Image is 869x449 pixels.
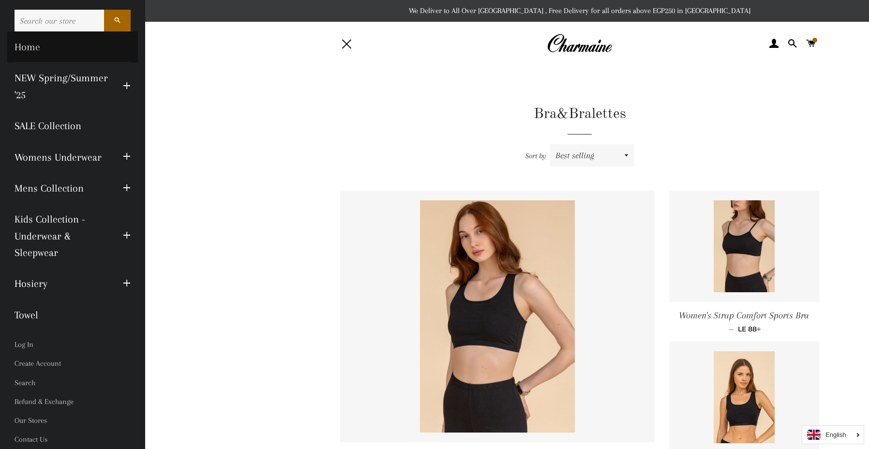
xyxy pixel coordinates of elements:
[729,325,734,333] span: —
[7,374,138,392] a: Search
[7,268,116,299] a: Hosiery
[679,310,809,321] span: Women's Strap Comfort Sports Bra
[7,31,138,62] a: Home
[7,204,116,268] a: Kids Collection - Underwear & Sleepwear
[7,430,138,449] a: Contact Us
[7,173,116,204] a: Mens Collection
[807,430,859,440] a: English
[7,335,138,354] a: Log In
[738,325,761,333] span: LE 88
[7,142,116,173] a: Womens Underwear
[825,432,846,438] i: English
[669,302,819,342] a: Women's Strap Comfort Sports Bra — LE 88
[547,33,612,54] img: Charmaine Egypt
[7,392,138,411] a: Refund & Exchange
[7,411,138,430] a: Our Stores
[525,151,546,160] span: Sort by
[7,299,138,330] a: Towel
[7,110,138,141] a: SALE Collection
[7,62,116,110] a: NEW Spring/Summer '25
[7,354,138,373] a: Create Account
[340,104,819,124] h1: Bra&Bralettes
[15,10,104,31] input: Search our store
